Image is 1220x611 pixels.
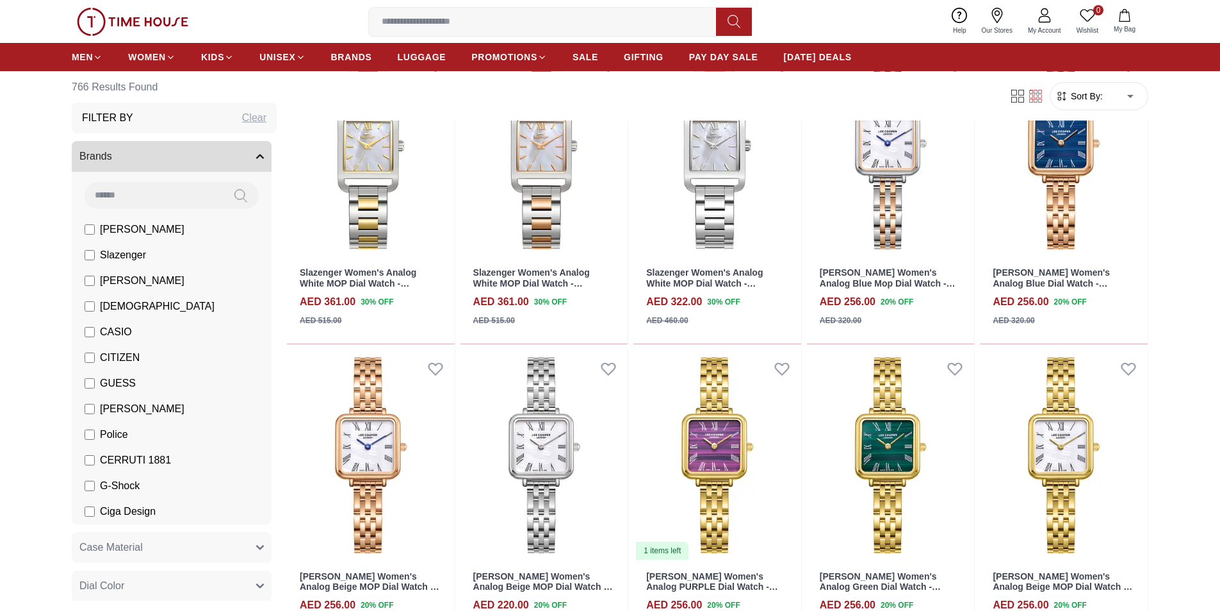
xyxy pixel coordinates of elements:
span: 30 % OFF [534,296,567,308]
a: Help [945,5,974,38]
input: G-Shock [85,481,95,491]
div: 1 items left [636,542,688,560]
div: AED 515.00 [300,315,341,326]
a: LUGGAGE [398,46,446,69]
button: Sort By: [1055,90,1103,103]
span: [DATE] DEALS [784,51,852,63]
span: Help [948,26,972,35]
span: Brands [79,149,112,164]
input: [PERSON_NAME] [85,404,95,414]
a: BRANDS [331,46,372,69]
img: Slazenger Women's Analog White MOP Dial Watch - SL.9.2521.3.04 [460,46,628,258]
a: [PERSON_NAME] Women's Analog Beige MOP Dial Watch - LC08226.120 [993,571,1132,603]
span: [PERSON_NAME] [100,273,184,289]
input: GUESS [85,378,95,389]
a: PROMOTIONS [471,46,547,69]
a: 0Wishlist [1069,5,1106,38]
img: Lee Cooper Women's Analog Blue Mop Dial Watch - LC08226.520 [807,46,975,258]
span: CERRUTI 1881 [100,453,171,468]
button: My Bag [1106,6,1143,37]
span: SALE [573,51,598,63]
a: GIFTING [624,46,663,69]
span: Police [100,427,128,442]
a: Our Stores [974,5,1020,38]
a: KIDS [201,46,234,69]
h4: AED 361.00 [300,294,355,310]
span: Sort By: [1068,90,1103,103]
span: [PERSON_NAME] [100,222,184,237]
span: Our Stores [977,26,1018,35]
a: [PERSON_NAME] Women's Analog Blue Dial Watch - LC08226.490 [993,267,1110,299]
img: Lee Cooper Women's Analog Blue Dial Watch - LC08226.490 [980,46,1148,258]
span: 20 % OFF [881,599,913,611]
span: [DEMOGRAPHIC_DATA] [100,299,215,314]
span: 30 % OFF [361,296,393,308]
div: AED 320.00 [820,315,861,326]
span: GIFTING [624,51,663,63]
span: 20 % OFF [707,599,740,611]
span: 30 % OFF [707,296,740,308]
span: My Account [1023,26,1066,35]
a: Slazenger Women's Analog White MOP Dial Watch - SL.9.2521.3.04 [473,267,590,299]
span: 20 % OFF [361,599,393,611]
span: [PERSON_NAME] [100,401,184,417]
a: Slazenger Women's Analog White MOP Dial Watch - SL.9.2521.3.05 [300,267,416,299]
img: Slazenger Women's Analog White MOP Dial Watch - SL.9.2521.3.01 [633,46,801,258]
h4: AED 361.00 [473,294,529,310]
span: 0 [1093,5,1103,15]
a: Lee Cooper Women's Analog Beige MOP Dial Watch - LC08226.420 [287,349,455,561]
input: Police [85,430,95,440]
button: Brands [72,141,272,172]
input: [DEMOGRAPHIC_DATA] [85,301,95,312]
span: PAY DAY SALE [689,51,758,63]
div: AED 320.00 [993,315,1034,326]
span: Wishlist [1071,26,1103,35]
span: WOMEN [128,51,166,63]
img: Lee Cooper Women's Analog Beige MOP Dial Watch - LC08226.120 [980,349,1148,561]
span: MEN [72,51,93,63]
a: [PERSON_NAME] Women's Analog Beige MOP Dial Watch - LC08226.320 [473,571,613,603]
div: Clear [242,110,266,126]
a: SALE [573,46,598,69]
img: Slazenger Women's Analog White MOP Dial Watch - SL.9.2521.3.05 [287,46,455,258]
span: Slazenger [100,247,146,263]
span: CASIO [100,324,132,340]
h4: AED 322.00 [646,294,702,310]
button: Dial Color [72,571,272,601]
img: Lee Cooper Women's Analog Beige MOP Dial Watch - LC08226.320 [460,349,628,561]
input: [PERSON_NAME] [85,276,95,286]
h4: AED 256.00 [820,294,875,310]
span: Case Material [79,540,143,555]
img: Lee Cooper Women's Analog Green Dial Watch - LC08226.170 [807,349,975,561]
input: [PERSON_NAME] [85,224,95,235]
input: Ciga Design [85,506,95,517]
h4: AED 256.00 [993,294,1048,310]
span: 20 % OFF [534,599,567,611]
span: 20 % OFF [1054,599,1087,611]
a: UNISEX [259,46,305,69]
a: [PERSON_NAME] Women's Analog Beige MOP Dial Watch - LC08226.420 [300,571,439,603]
a: [PERSON_NAME] Women's Analog Blue Mop Dial Watch - LC08226.520 [820,267,956,299]
input: Slazenger [85,250,95,260]
a: Lee Cooper Women's Analog PURPLE Dial Watch - LC08226.1801 items left [633,349,801,561]
div: AED 460.00 [646,315,688,326]
h6: 766 Results Found [72,72,277,103]
a: MEN [72,46,102,69]
span: My Bag [1109,24,1141,34]
span: LUGGAGE [398,51,446,63]
span: KIDS [201,51,224,63]
input: CASIO [85,327,95,337]
span: PROMOTIONS [471,51,537,63]
a: PAY DAY SALE [689,46,758,69]
span: UNISEX [259,51,295,63]
span: CITIZEN [100,350,140,365]
a: WOMEN [128,46,175,69]
a: Slazenger Women's Analog White MOP Dial Watch - SL.9.2521.3.01 [646,267,763,299]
